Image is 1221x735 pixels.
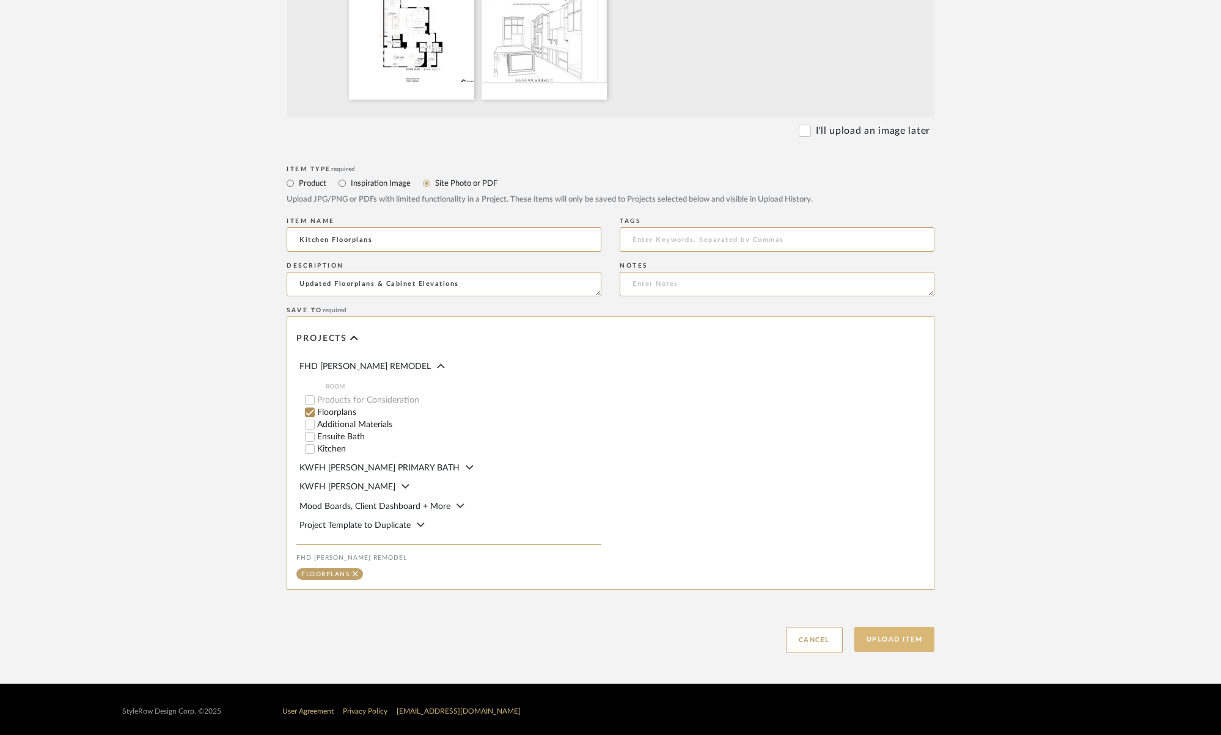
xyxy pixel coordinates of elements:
span: FHD [PERSON_NAME] REMODEL [299,362,431,371]
label: Inspiration Image [350,177,411,190]
div: Upload JPG/PNG or PDFs with limited functionality in a Project. These items will only be saved to... [287,194,934,206]
div: Tags [620,218,934,225]
label: Ensuite Bath [317,433,601,441]
span: KWFH [PERSON_NAME] [299,483,395,491]
a: User Agreement [282,708,334,715]
span: Project Template to Duplicate [299,521,411,530]
div: Notes [620,262,934,269]
button: Cancel [786,627,843,653]
label: Kitchen [317,445,601,453]
span: ROOM [326,382,601,392]
label: Floorplans [317,408,601,417]
div: Floorplans [301,571,350,577]
label: Site Photo or PDF [434,177,497,190]
div: Save To [287,307,934,314]
input: Enter Keywords, Separated by Commas [620,227,934,252]
label: Additional Materials [317,420,601,429]
a: Privacy Policy [343,708,387,715]
div: FHD [PERSON_NAME] REMODEL [296,554,601,561]
input: Enter Name [287,227,601,252]
a: [EMAIL_ADDRESS][DOMAIN_NAME] [397,708,521,715]
span: Mood Boards, Client Dashboard + More [299,502,450,511]
span: KWFH [PERSON_NAME] PRIMARY BATH [299,464,460,472]
mat-radio-group: Select item type [287,175,934,191]
label: I'll upload an image later [816,123,930,138]
div: Description [287,262,601,269]
button: Upload Item [854,627,935,652]
span: Projects [296,334,347,344]
div: StyleRow Design Corp. ©2025 [122,707,221,716]
span: required [331,166,355,172]
div: Item name [287,218,601,225]
label: Product [298,177,326,190]
span: required [323,307,346,313]
div: Item Type [287,166,934,173]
